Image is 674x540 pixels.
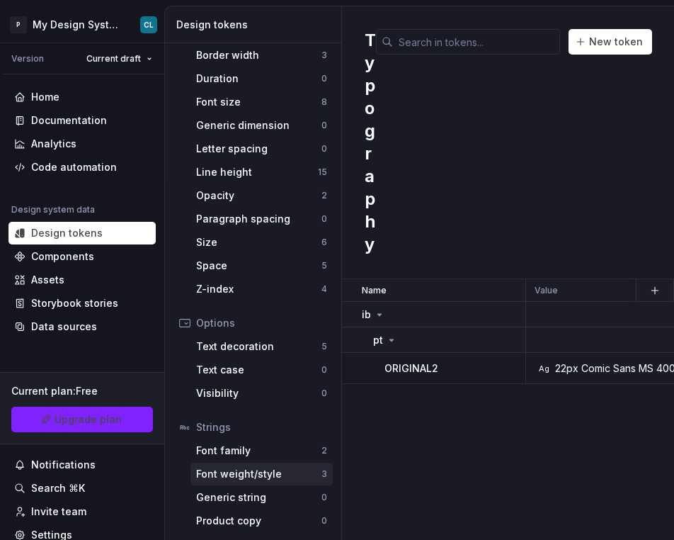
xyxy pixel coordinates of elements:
[190,486,333,509] a: Generic string0
[80,49,159,69] button: Current draft
[8,245,156,268] a: Components
[190,137,333,160] a: Letter spacing0
[8,315,156,338] a: Data sources
[321,143,327,154] div: 0
[373,333,383,347] p: pt
[11,407,153,432] a: Upgrade plan
[321,237,327,248] div: 6
[31,320,97,334] div: Data sources
[321,515,327,527] div: 0
[196,212,321,226] div: Paragraph spacing
[321,468,327,480] div: 3
[196,165,318,179] div: Line height
[11,204,95,215] div: Design system data
[190,67,333,90] a: Duration0
[196,420,327,434] div: Strings
[11,53,44,64] div: Version
[8,222,156,244] a: Design tokens
[8,109,156,132] a: Documentation
[8,500,156,523] a: Invite team
[31,90,59,104] div: Home
[365,29,376,256] h2: Typography
[190,231,333,254] a: Size6
[190,463,333,485] a: Font weight/style3
[196,235,321,249] div: Size
[11,384,153,398] div: Current plan : Free
[384,361,438,376] p: ORIGINAL2
[190,161,333,184] a: Line height15
[321,213,327,225] div: 0
[144,19,154,30] div: CL
[86,53,141,64] span: Current draft
[31,113,107,128] div: Documentation
[581,361,653,376] div: Comic Sans MS
[190,184,333,207] a: Opacity2
[321,73,327,84] div: 0
[3,9,161,40] button: PMy Design SystemCL
[176,18,336,32] div: Design tokens
[31,273,64,287] div: Assets
[31,481,85,495] div: Search ⌘K
[196,490,321,505] div: Generic string
[190,382,333,405] a: Visibility0
[8,86,156,108] a: Home
[190,254,333,277] a: Space5
[196,363,321,377] div: Text case
[196,282,321,296] div: Z-index
[190,510,333,532] a: Product copy0
[196,514,321,528] div: Product copy
[321,120,327,131] div: 0
[362,308,371,322] p: ib
[196,189,321,203] div: Opacity
[321,190,327,201] div: 2
[190,208,333,230] a: Paragraph spacing0
[190,91,333,113] a: Font size8
[8,269,156,291] a: Assets
[196,95,321,109] div: Font size
[362,285,387,296] p: Name
[8,156,156,179] a: Code automation
[190,439,333,462] a: Font family2
[318,167,327,178] div: 15
[196,467,321,481] div: Font weight/style
[321,341,327,352] div: 5
[321,445,327,456] div: 2
[555,361,578,376] div: 22px
[538,363,549,374] div: Ag
[196,48,321,62] div: Border width
[196,339,321,354] div: Text decoration
[31,160,117,174] div: Code automation
[321,492,327,503] div: 0
[196,142,321,156] div: Letter spacing
[8,292,156,315] a: Storybook stories
[196,444,321,458] div: Font family
[31,296,118,310] div: Storybook stories
[393,29,560,55] input: Search in tokens...
[31,226,103,240] div: Design tokens
[321,96,327,108] div: 8
[196,118,321,133] div: Generic dimension
[589,35,643,49] span: New token
[190,44,333,67] a: Border width3
[196,316,327,330] div: Options
[190,278,333,300] a: Z-index4
[321,388,327,399] div: 0
[8,454,156,476] button: Notifications
[33,18,123,32] div: My Design System
[321,260,327,271] div: 5
[31,505,86,519] div: Invite team
[8,133,156,155] a: Analytics
[196,386,321,400] div: Visibility
[321,364,327,376] div: 0
[10,16,27,33] div: P
[190,114,333,137] a: Generic dimension0
[8,477,156,500] button: Search ⌘K
[190,359,333,381] a: Text case0
[31,249,94,264] div: Components
[196,259,321,273] div: Space
[31,458,96,472] div: Notifications
[31,137,76,151] div: Analytics
[569,29,652,55] button: New token
[321,283,327,295] div: 4
[196,72,321,86] div: Duration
